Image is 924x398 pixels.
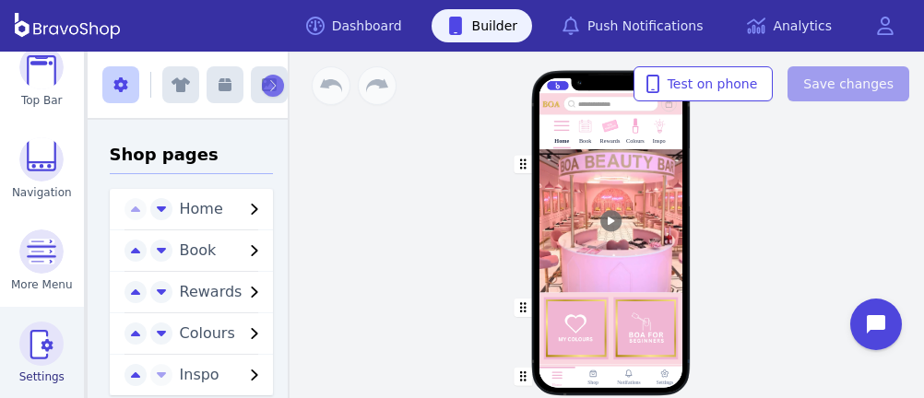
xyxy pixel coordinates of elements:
a: Dashboard [291,9,417,42]
button: Inspo [172,364,274,386]
span: Inspo [180,366,219,383]
a: Analytics [732,9,847,42]
span: Save changes [803,75,894,93]
span: Navigation [12,185,72,200]
span: Colours [180,324,235,342]
h3: Shop pages [110,142,274,174]
div: Shop [587,380,598,386]
div: Notifations [617,380,640,386]
span: Rewards [180,283,243,300]
span: Book [180,241,217,259]
span: Home [180,200,223,217]
div: Home [551,382,562,387]
button: PRICELIST [539,364,682,389]
div: Inspo [653,138,666,145]
span: More Menu [11,277,73,292]
div: Settings [656,380,672,386]
span: Test on phone [649,75,758,93]
button: Test on phone [634,66,774,101]
button: Book [172,240,274,262]
div: Book [579,138,591,145]
span: Settings [19,369,65,384]
button: Colours [172,322,274,345]
button: Home [172,198,274,220]
div: Colours [626,138,645,145]
img: BravoShop [15,13,120,39]
div: Home [554,138,569,145]
span: Top Bar [21,93,63,108]
button: Save changes [788,66,909,101]
div: Rewards [600,138,621,145]
a: Push Notifications [547,9,717,42]
a: Builder [432,9,533,42]
button: Rewards [172,281,274,303]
